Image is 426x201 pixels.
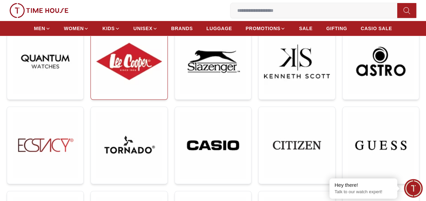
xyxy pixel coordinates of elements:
[361,25,392,32] span: CASIO SALE
[348,29,413,94] img: ...
[64,25,84,32] span: WOMEN
[326,25,347,32] span: GIFTING
[13,29,78,94] img: ...
[264,112,329,178] img: ...
[206,22,232,35] a: LUGGAGE
[13,112,78,178] img: ...
[102,25,115,32] span: KIDS
[348,112,413,178] img: ...
[264,29,329,94] img: ...
[206,25,232,32] span: LUGGAGE
[180,29,246,94] img: ...
[180,112,246,178] img: ...
[134,22,158,35] a: UNISEX
[299,25,312,32] span: SALE
[171,22,193,35] a: BRANDS
[96,29,162,94] img: ...
[34,25,45,32] span: MEN
[34,22,50,35] a: MEN
[334,189,392,195] p: Talk to our watch expert!
[134,25,153,32] span: UNISEX
[96,112,162,178] img: ...
[334,182,392,188] div: Hey there!
[246,25,281,32] span: PROMOTIONS
[299,22,312,35] a: SALE
[326,22,347,35] a: GIFTING
[64,22,89,35] a: WOMEN
[102,22,120,35] a: KIDS
[246,22,286,35] a: PROMOTIONS
[171,25,193,32] span: BRANDS
[361,22,392,35] a: CASIO SALE
[9,3,68,18] img: ...
[404,179,423,198] div: Chat Widget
